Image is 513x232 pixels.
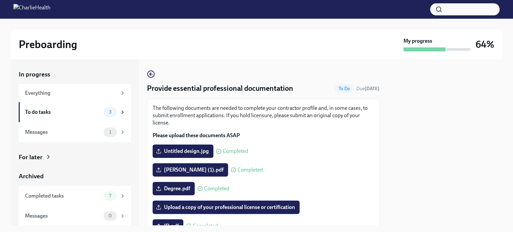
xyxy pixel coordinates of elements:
[19,102,131,122] a: To do tasks3
[153,132,240,139] strong: Please upload these documents ASAP
[476,38,494,50] h3: 64%
[19,186,131,206] a: Completed tasks7
[147,83,293,93] h4: Provide essential professional documentation
[105,193,115,198] span: 7
[153,145,213,158] label: Untitled design.jpg
[335,86,354,91] span: To Do
[403,37,432,45] strong: My progress
[19,38,77,51] h2: Preboarding
[19,153,131,162] a: For later
[25,89,117,97] div: Everything
[25,129,101,136] div: Messages
[157,185,190,192] span: Degree.pdf
[13,4,50,15] img: CharlieHealth
[237,167,263,173] span: Completed
[365,86,379,91] strong: [DATE]
[19,70,131,79] a: In progress
[157,223,179,229] span: ID.pdf
[223,149,248,154] span: Completed
[25,212,101,220] div: Messages
[19,206,131,226] a: Messages0
[19,172,131,181] a: Archived
[105,213,116,218] span: 0
[153,104,374,127] p: The following documents are needed to complete your contractor profile and, in some cases, to sub...
[157,204,295,211] span: Upload a copy of your professional license or certification
[204,186,229,191] span: Completed
[19,84,131,102] a: Everything
[105,109,116,114] span: 3
[157,167,223,173] span: [PERSON_NAME] (1).pdf
[25,108,101,116] div: To do tasks
[105,130,115,135] span: 1
[193,223,218,229] span: Completed
[153,163,228,177] label: [PERSON_NAME] (1).pdf
[25,192,101,200] div: Completed tasks
[153,182,195,195] label: Degree.pdf
[19,122,131,142] a: Messages1
[356,86,379,91] span: Due
[356,85,379,92] span: September 2nd, 2025 09:00
[19,153,42,162] div: For later
[157,148,209,155] span: Untitled design.jpg
[153,201,300,214] label: Upload a copy of your professional license or certification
